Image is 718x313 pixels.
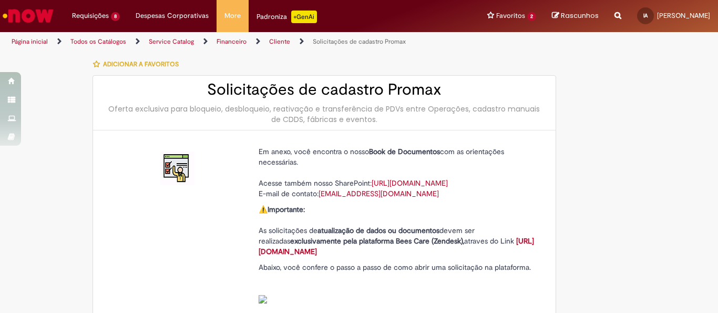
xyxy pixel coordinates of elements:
[259,262,537,304] p: Abaixo, você confere o passo a passo de como abrir uma solicitação na plataforma.
[217,37,247,46] a: Financeiro
[259,295,267,304] img: sys_attachment.do
[70,37,126,46] a: Todos os Catálogos
[1,5,55,26] img: ServiceNow
[136,11,209,21] span: Despesas Corporativas
[319,189,439,198] a: [EMAIL_ADDRESS][DOMAIN_NAME]
[104,81,545,98] h2: Solicitações de cadastro Promax
[269,37,290,46] a: Cliente
[372,178,448,188] a: [URL][DOMAIN_NAME]
[257,11,317,23] div: Padroniza
[259,204,537,257] p: ⚠️ As solicitações de devem ser realizadas atraves do Link
[290,236,464,246] strong: exclusivamente pela plataforma Bees Care (Zendesk),
[259,236,534,256] a: [URL][DOMAIN_NAME]
[8,32,471,52] ul: Trilhas de página
[160,152,194,185] img: Solicitações de cadastro Promax
[104,104,545,125] div: Oferta exclusiva para bloqueio, desbloqueio, reativação e transferência de PDVs entre Operações, ...
[259,146,537,199] p: Em anexo, você encontra o nosso com as orientações necessárias. Acesse também nosso SharePoint: E...
[369,147,440,156] strong: Book de Documentos
[224,11,241,21] span: More
[552,11,599,21] a: Rascunhos
[313,37,406,46] a: Solicitações de cadastro Promax
[93,53,184,75] button: Adicionar a Favoritos
[149,37,194,46] a: Service Catalog
[291,11,317,23] p: +GenAi
[317,226,439,235] strong: atualização de dados ou documentos
[643,12,648,19] span: IA
[561,11,599,21] span: Rascunhos
[72,11,109,21] span: Requisições
[103,60,179,68] span: Adicionar a Favoritos
[111,12,120,21] span: 8
[12,37,48,46] a: Página inicial
[527,12,536,21] span: 2
[268,205,305,214] strong: Importante:
[657,11,710,20] span: [PERSON_NAME]
[496,11,525,21] span: Favoritos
